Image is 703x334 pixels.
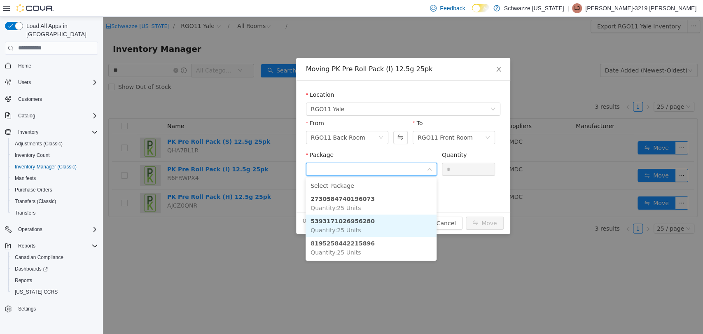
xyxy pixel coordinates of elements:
a: Transfers [12,208,39,218]
span: RGO11 Yale [208,86,242,98]
a: Dashboards [12,264,51,274]
span: Transfers (Classic) [12,196,98,206]
p: Schwazze [US_STATE] [504,3,564,13]
button: Swap [290,114,305,127]
button: Inventory Count [8,149,101,161]
span: Adjustments (Classic) [15,140,63,147]
span: [US_STATE] CCRS [15,289,58,295]
a: Home [15,61,35,71]
button: Catalog [15,111,38,121]
span: Transfers (Classic) [15,198,56,205]
button: [US_STATE] CCRS [8,286,101,298]
span: Inventory [18,129,38,135]
div: Moving PK Pre Roll Pack (I) 12.5g 25pk [203,48,397,57]
span: Adjustments (Classic) [12,139,98,149]
div: Logan-3219 Rossell [572,3,582,13]
input: Quantity [339,146,392,159]
button: Inventory [15,127,42,137]
input: Package [208,147,324,159]
span: Customers [15,94,98,104]
span: Inventory Count [12,150,98,160]
span: Quantity : 25 Units [208,188,258,194]
span: L3 [574,3,579,13]
button: Adjustments (Classic) [8,138,101,149]
li: 8195258442215896 [203,220,334,242]
span: Users [15,77,98,87]
a: Settings [15,304,39,314]
a: Purchase Orders [12,185,56,195]
span: Purchase Orders [12,185,98,195]
input: Dark Mode [472,4,489,12]
span: Canadian Compliance [12,252,98,262]
span: Customers [18,96,42,103]
span: Home [18,63,31,69]
button: Transfers [8,207,101,219]
i: icon: close [392,49,399,56]
span: Inventory Manager (Classic) [15,163,77,170]
label: To [310,103,320,110]
a: Adjustments (Classic) [12,139,66,149]
button: Catalog [2,110,101,121]
button: Reports [15,241,39,251]
label: Location [203,75,231,81]
strong: 5393171026956280 [208,201,272,208]
span: Settings [15,304,98,314]
span: Transfers [12,208,98,218]
span: Dashboards [12,264,98,274]
span: Inventory Count [15,152,50,159]
a: Reports [12,276,35,285]
button: Customers [2,93,101,105]
i: icon: down [324,150,329,156]
button: Transfers (Classic) [8,196,101,207]
button: Canadian Compliance [8,252,101,263]
button: Reports [2,240,101,252]
span: Inventory [15,127,98,137]
a: Canadian Compliance [12,252,67,262]
span: Washington CCRS [12,287,98,297]
button: Operations [2,224,101,235]
i: icon: down [382,118,387,124]
button: Manifests [8,173,101,184]
label: From [203,103,221,110]
a: Transfers (Classic) [12,196,59,206]
p: | [567,3,569,13]
button: Inventory Manager (Classic) [8,161,101,173]
span: 0 Units will be moved. [200,200,264,208]
span: Manifests [12,173,98,183]
button: Close [384,41,407,64]
span: Reports [18,243,35,249]
button: Users [2,77,101,88]
span: Users [18,79,31,86]
li: 5393171026956280 [203,198,334,220]
span: Reports [15,241,98,251]
span: Dashboards [15,266,48,272]
p: [PERSON_NAME]-3219 [PERSON_NAME] [585,3,696,13]
span: Quantity : 25 Units [208,232,258,239]
a: Inventory Manager (Classic) [12,162,80,172]
i: icon: down [388,90,392,96]
span: Feedback [440,4,465,12]
button: Settings [2,303,101,315]
span: Operations [18,226,42,233]
button: icon: swapMove [363,200,401,213]
li: Select Package [203,162,334,175]
span: Transfers [15,210,35,216]
strong: 8195258442215896 [208,223,272,230]
span: Manifests [15,175,36,182]
button: Users [15,77,34,87]
button: Home [2,60,101,72]
span: Operations [15,224,98,234]
i: icon: down [276,118,280,124]
span: Home [15,61,98,71]
label: Package [203,135,231,141]
strong: 2730584740196073 [208,179,272,185]
span: Inventory Manager (Classic) [12,162,98,172]
span: Quantity : 25 Units [208,210,258,217]
li: 2730584740196073 [203,175,334,198]
button: Cancel [327,200,360,213]
span: Reports [15,277,32,284]
span: Purchase Orders [15,187,52,193]
button: Inventory [2,126,101,138]
img: Cova [16,4,54,12]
